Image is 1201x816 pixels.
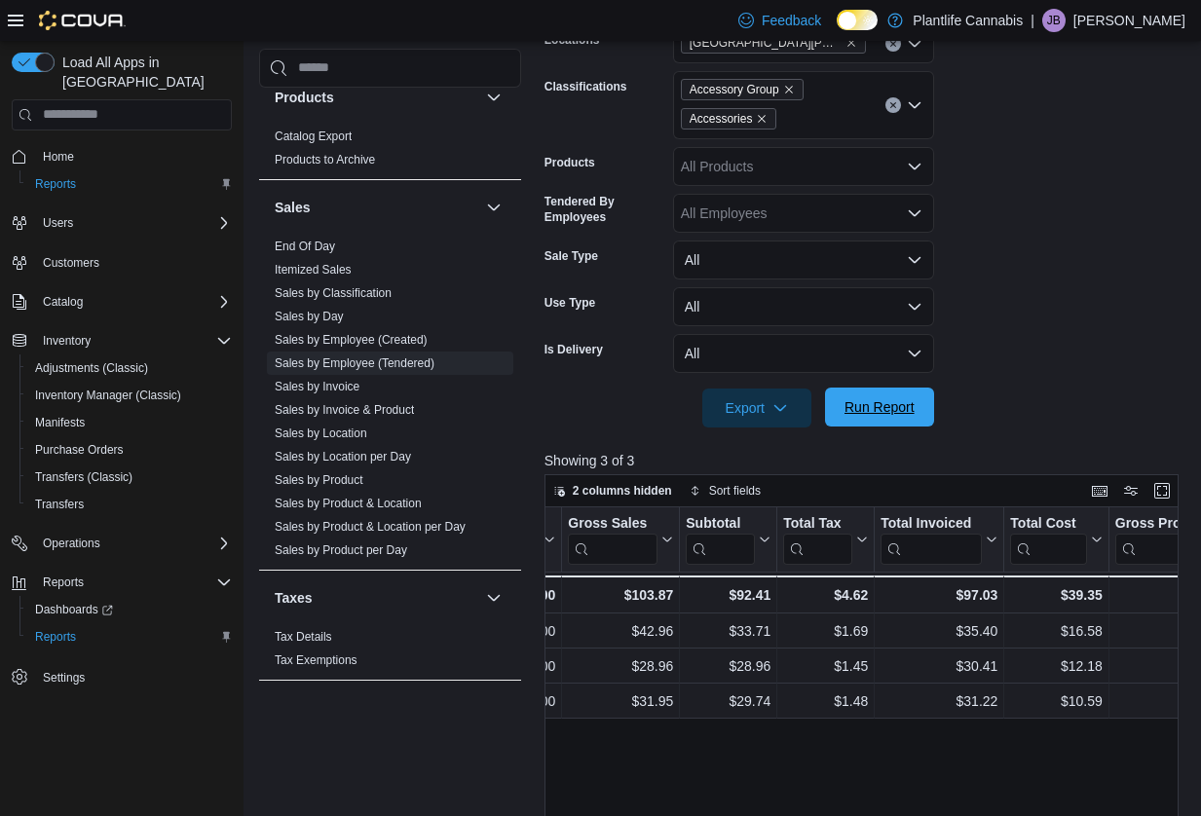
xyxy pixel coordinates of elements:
[275,262,352,278] span: Itemized Sales
[275,129,352,144] span: Catalog Export
[27,493,92,516] a: Transfers
[275,263,352,277] a: Itemized Sales
[43,215,73,231] span: Users
[690,109,753,129] span: Accessories
[27,465,140,489] a: Transfers (Classic)
[545,479,680,502] button: 2 columns hidden
[35,329,98,352] button: Inventory
[275,588,313,608] h3: Taxes
[27,356,232,380] span: Adjustments (Classic)
[1010,619,1102,643] div: $16.58
[35,497,84,512] span: Transfers
[1010,514,1086,564] div: Total Cost
[881,514,982,564] div: Total Invoiced
[275,450,411,464] a: Sales by Location per Day
[275,309,344,324] span: Sales by Day
[4,530,240,557] button: Operations
[43,294,83,310] span: Catalog
[35,629,76,645] span: Reports
[275,333,428,347] a: Sales by Employee (Created)
[35,532,108,555] button: Operations
[27,598,232,621] span: Dashboards
[544,155,595,170] label: Products
[783,514,852,533] div: Total Tax
[43,670,85,686] span: Settings
[35,602,113,617] span: Dashboards
[35,144,232,168] span: Home
[4,142,240,170] button: Home
[35,666,93,689] a: Settings
[35,532,232,555] span: Operations
[463,689,555,713] div: $0.00
[27,172,232,196] span: Reports
[686,689,770,713] div: $29.74
[19,596,240,623] a: Dashboards
[907,159,922,174] button: Open list of options
[27,438,131,462] a: Purchase Orders
[731,1,829,40] a: Feedback
[881,689,997,713] div: $31.22
[1010,689,1102,713] div: $10.59
[482,586,506,610] button: Taxes
[4,209,240,237] button: Users
[43,149,74,165] span: Home
[4,569,240,596] button: Reports
[35,469,132,485] span: Transfers (Classic)
[43,536,100,551] span: Operations
[881,514,997,564] button: Total Invoiced
[275,472,363,488] span: Sales by Product
[27,625,232,649] span: Reports
[27,411,232,434] span: Manifests
[275,426,367,441] span: Sales by Location
[275,310,344,323] a: Sales by Day
[27,411,93,434] a: Manifests
[573,483,672,499] span: 2 columns hidden
[463,654,555,678] div: $0.00
[783,654,868,678] div: $1.45
[43,333,91,349] span: Inventory
[568,514,673,564] button: Gross Sales
[4,662,240,690] button: Settings
[544,194,665,225] label: Tendered By Employees
[482,86,506,109] button: Products
[837,30,838,31] span: Dark Mode
[275,403,414,417] a: Sales by Invoice & Product
[19,409,240,436] button: Manifests
[259,125,521,179] div: Products
[544,451,1185,470] p: Showing 3 of 3
[709,483,761,499] span: Sort fields
[690,33,842,53] span: [GEOGRAPHIC_DATA][PERSON_NAME][GEOGRAPHIC_DATA]
[35,176,76,192] span: Reports
[681,79,804,100] span: Accessory Group
[19,354,240,382] button: Adjustments (Classic)
[690,80,779,99] span: Accessory Group
[1031,9,1034,32] p: |
[275,240,335,253] a: End Of Day
[673,287,934,326] button: All
[686,619,770,643] div: $33.71
[463,583,555,607] div: $0.00
[1047,9,1061,32] span: JB
[783,514,852,564] div: Total Tax
[35,571,92,594] button: Reports
[783,84,795,95] button: Remove Accessory Group from selection in this group
[275,239,335,254] span: End Of Day
[907,205,922,221] button: Open list of options
[682,479,769,502] button: Sort fields
[568,583,673,607] div: $103.87
[885,97,901,113] button: Clear input
[275,152,375,167] span: Products to Archive
[275,542,407,558] span: Sales by Product per Day
[1088,479,1111,502] button: Keyboard shortcuts
[4,248,240,277] button: Customers
[686,514,770,564] button: Subtotal
[275,473,363,487] a: Sales by Product
[43,575,84,590] span: Reports
[39,11,126,30] img: Cova
[881,654,997,678] div: $30.41
[1010,514,1102,564] button: Total Cost
[27,384,189,407] a: Inventory Manager (Classic)
[1010,583,1102,607] div: $39.35
[275,379,359,394] span: Sales by Invoice
[881,514,982,533] div: Total Invoiced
